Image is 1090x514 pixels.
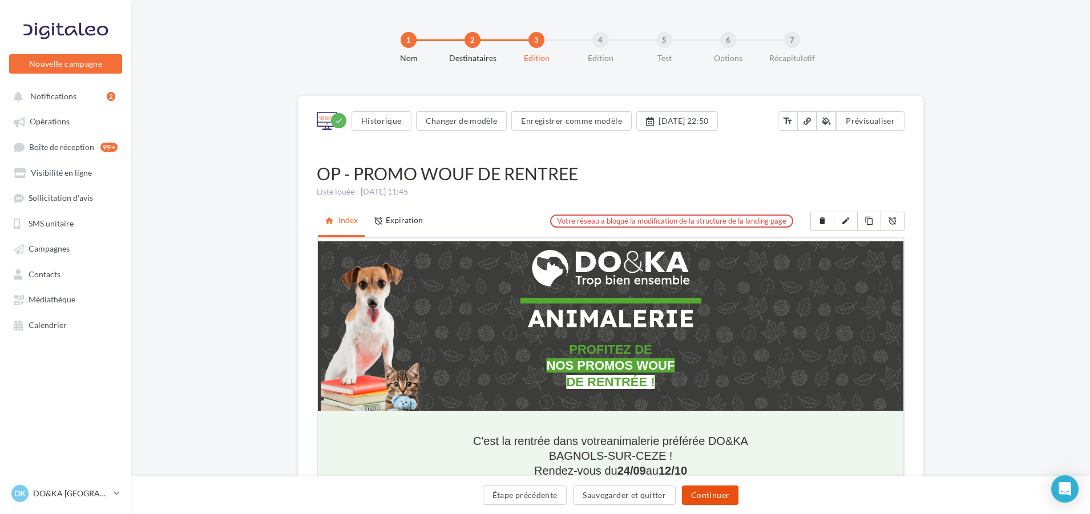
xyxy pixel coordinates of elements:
[841,216,850,225] i: mode_edit
[29,142,94,152] span: Boîte de réception
[836,111,905,131] button: Prévisualiser
[7,238,124,258] a: Campagnes
[367,206,430,235] a: Expiration
[401,32,417,48] div: 1
[7,264,124,284] a: Contacts
[30,117,70,127] span: Opérations
[834,212,857,230] a: mode_edit
[656,32,672,48] div: 5
[1051,475,1079,503] div: Open Intercom Messenger
[251,104,334,118] span: PROFITEZ DE
[7,111,124,131] a: Opérations
[818,216,827,225] i: delete
[756,52,829,64] div: Récapitulatif
[9,54,122,74] button: Nouvelle campagne
[216,226,369,238] span: Rendez-vous du au
[7,162,124,183] a: Visibilité en ligne
[692,52,765,64] div: Options
[528,32,544,48] div: 3
[167,309,418,323] span: TOUT POUR VOS ADORABLES LOULOUS
[107,92,115,101] div: 2
[9,483,122,504] a: DK DO&KA [GEOGRAPHIC_DATA]
[231,196,430,224] span: animalerie préférée DO&KA BAGNOLS-SUR-CEZE !
[29,218,74,228] span: SMS unitaire
[372,52,445,64] div: Nom
[300,226,328,238] strong: 24/09
[888,216,897,225] i: alarm_off
[881,212,904,230] a: alarm_off
[100,143,118,152] div: 99+
[352,111,411,131] button: Historique
[554,217,789,225] span: Votre réseau a bloqué la modification de la structure de la landing page
[248,136,337,151] span: DE RENTRÉE !
[31,168,92,177] span: Visibilité en ligne
[317,186,905,197] div: Liste louée - [DATE] 11:45
[881,212,905,231] button: alarm_off
[682,485,738,505] button: Continuer
[416,111,507,131] button: Changer de modèle
[29,295,75,305] span: Médiathèque
[811,212,834,230] a: delete
[778,111,797,131] button: text_fields
[29,269,60,279] span: Contacts
[262,261,324,271] a: J'EN PROFITE
[511,111,631,131] button: Enregistrer comme modèle
[30,91,76,101] span: Notifications
[436,52,509,64] div: Destinataires
[29,320,67,330] span: Calendrier
[318,206,365,235] a: Index
[592,32,608,48] div: 4
[325,215,337,226] i: home
[163,495,423,509] span: L'ESSENTIEL POUR VOS FIDÈLES MINOUS
[483,485,567,505] button: Étape précédente
[7,289,124,309] a: Médiathèque
[465,32,481,48] div: 2
[865,216,874,225] i: content_copy
[155,196,289,209] span: C'est la rentrée dans votre
[628,52,701,64] div: Test
[33,488,109,499] p: DO&KA [GEOGRAPHIC_DATA]
[810,212,834,231] button: delete
[7,314,124,335] a: Calendrier
[27,309,558,324] div: false
[341,226,369,238] strong: 12/10
[7,136,124,157] a: Boîte de réception99+
[317,161,905,186] div: OP - PROMO WOUF DE RENTREE
[846,116,895,126] span: Prévisualiser
[7,187,124,208] a: Sollicitation d'avis
[782,115,793,127] i: text_fields
[122,9,464,98] img: logo_doka_Animalerie_Horizontal_fond_transparent-4.png
[29,193,93,203] span: Sollicitation d'avis
[834,212,858,231] button: mode_edit
[500,52,573,64] div: Edition
[857,212,881,231] button: content_copy
[14,488,26,499] span: DK
[636,111,718,131] button: [DATE] 22:50
[7,213,124,233] a: SMS unitaire
[29,244,70,254] span: Campagnes
[7,86,120,106] button: Notifications 2
[334,116,343,125] i: check
[229,120,357,134] span: NOS PROMOS WOUF
[564,52,637,64] div: Edition
[331,113,346,128] div: Modifications enregistrées
[374,215,386,226] i: alarm_off
[858,212,881,230] a: content_copy
[784,32,800,48] div: 7
[573,485,676,505] button: Sauvegarder et quitter
[720,32,736,48] div: 6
